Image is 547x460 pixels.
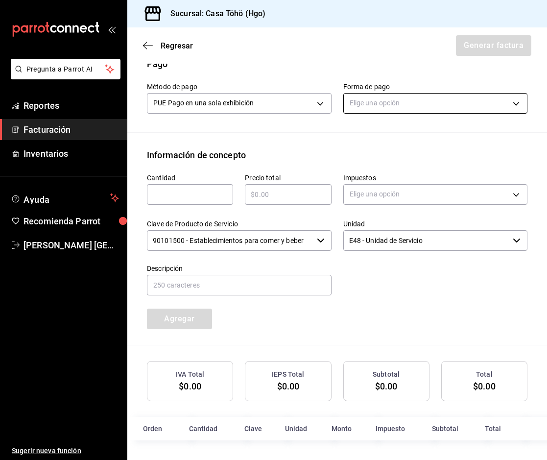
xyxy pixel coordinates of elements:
[24,99,119,112] span: Reportes
[108,25,116,33] button: open_drawer_menu
[373,369,400,380] h3: Subtotal
[147,174,233,181] label: Cantidad
[24,147,119,160] span: Inventarios
[343,83,528,90] label: Forma de pago
[238,417,279,440] th: Clave
[183,417,238,440] th: Cantidad
[245,189,331,200] input: $0.00
[24,239,119,252] span: [PERSON_NAME] [GEOGRAPHIC_DATA][PERSON_NAME]
[343,230,509,251] input: Elige una opción
[161,41,193,50] span: Regresar
[127,417,183,440] th: Orden
[343,220,528,227] label: Unidad
[479,417,518,440] th: Total
[370,417,427,440] th: Impuesto
[147,220,332,227] label: Clave de Producto de Servicio
[179,381,201,391] span: $0.00
[279,417,326,440] th: Unidad
[11,59,120,79] button: Pregunta a Parrot AI
[476,369,493,380] h3: Total
[326,417,370,440] th: Monto
[147,275,332,295] input: 250 caracteres
[426,417,478,440] th: Subtotal
[12,446,119,456] span: Sugerir nueva función
[343,174,528,181] label: Impuestos
[26,64,105,74] span: Pregunta a Parrot AI
[7,71,120,81] a: Pregunta a Parrot AI
[147,230,313,251] input: Elige una opción
[163,8,265,20] h3: Sucursal: Casa Töhö (Hgo)
[147,57,168,71] div: Pago
[176,369,204,380] h3: IVA Total
[343,184,528,205] div: Elige una opción
[277,381,300,391] span: $0.00
[272,369,304,380] h3: IEPS Total
[147,148,246,162] div: Información de concepto
[153,98,254,108] span: PUE Pago en una sola exhibición
[24,215,119,228] span: Recomienda Parrot
[24,192,106,204] span: Ayuda
[147,83,332,90] label: Método de pago
[143,41,193,50] button: Regresar
[147,265,332,271] label: Descripción
[24,123,119,136] span: Facturación
[375,381,398,391] span: $0.00
[343,93,528,114] div: Elige una opción
[473,381,496,391] span: $0.00
[245,174,331,181] label: Precio total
